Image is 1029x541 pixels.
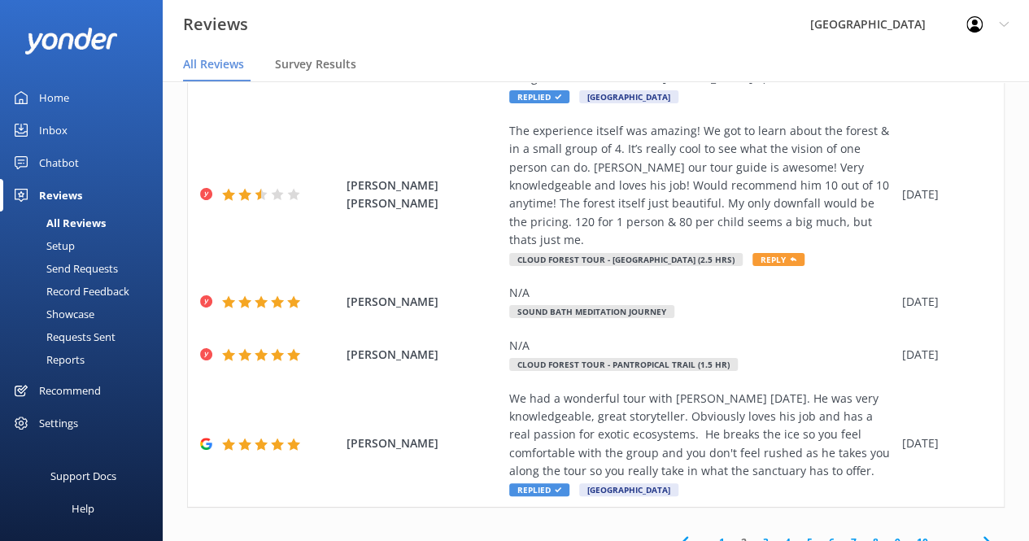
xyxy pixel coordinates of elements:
div: Recommend [39,374,101,407]
div: N/A [509,337,894,355]
div: The experience itself was amazing! We got to learn about the forest & in a small group of 4. It’s... [509,122,894,250]
span: [GEOGRAPHIC_DATA] [579,483,678,496]
span: Replied [509,483,569,496]
span: Replied [509,90,569,103]
div: Chatbot [39,146,79,179]
div: [DATE] [902,346,983,364]
div: Help [72,492,94,525]
div: [DATE] [902,293,983,311]
a: Reports [10,348,163,371]
div: All Reviews [10,212,106,234]
a: Requests Sent [10,325,163,348]
div: Reports [10,348,85,371]
img: yonder-white-logo.png [24,28,118,55]
div: N/A [509,284,894,302]
div: Send Requests [10,257,118,280]
div: Inbox [39,114,68,146]
span: All Reviews [183,56,244,72]
a: Record Feedback [10,280,163,303]
div: Requests Sent [10,325,116,348]
span: Survey Results [275,56,356,72]
div: [DATE] [902,434,983,452]
a: All Reviews [10,212,163,234]
div: We had a wonderful tour with [PERSON_NAME] [DATE]. He was very knowledgeable, great storyteller. ... [509,390,894,481]
span: Cloud Forest Tour - [GEOGRAPHIC_DATA] (2.5 hrs) [509,253,743,266]
span: [GEOGRAPHIC_DATA] [579,90,678,103]
a: Showcase [10,303,163,325]
span: [PERSON_NAME] [347,346,501,364]
span: Cloud Forest Tour - Pantropical Trail (1.5 hr) [509,358,738,371]
div: Record Feedback [10,280,129,303]
span: [PERSON_NAME] [PERSON_NAME] [347,177,501,213]
span: [PERSON_NAME] [347,293,501,311]
a: Setup [10,234,163,257]
a: Send Requests [10,257,163,280]
div: Support Docs [50,460,116,492]
div: Settings [39,407,78,439]
span: Reply [752,253,804,266]
div: [DATE] [902,185,983,203]
h3: Reviews [183,11,248,37]
div: Reviews [39,179,82,212]
div: Setup [10,234,75,257]
div: Showcase [10,303,94,325]
span: [PERSON_NAME] [347,434,501,452]
div: Home [39,81,69,114]
span: Sound Bath Meditation Journey [509,305,674,318]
